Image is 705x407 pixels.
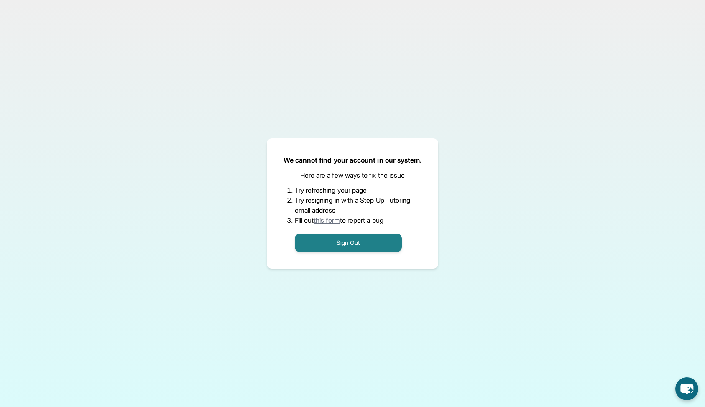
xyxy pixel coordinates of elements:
[314,216,340,224] a: this form
[675,377,698,400] button: chat-button
[295,234,402,252] button: Sign Out
[295,195,411,215] li: Try resigning in with a Step Up Tutoring email address
[300,170,405,180] p: Here are a few ways to fix the issue
[295,185,411,195] li: Try refreshing your page
[295,215,411,225] li: Fill out to report a bug
[284,155,422,165] p: We cannot find your account in our system.
[295,238,402,247] a: Sign Out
